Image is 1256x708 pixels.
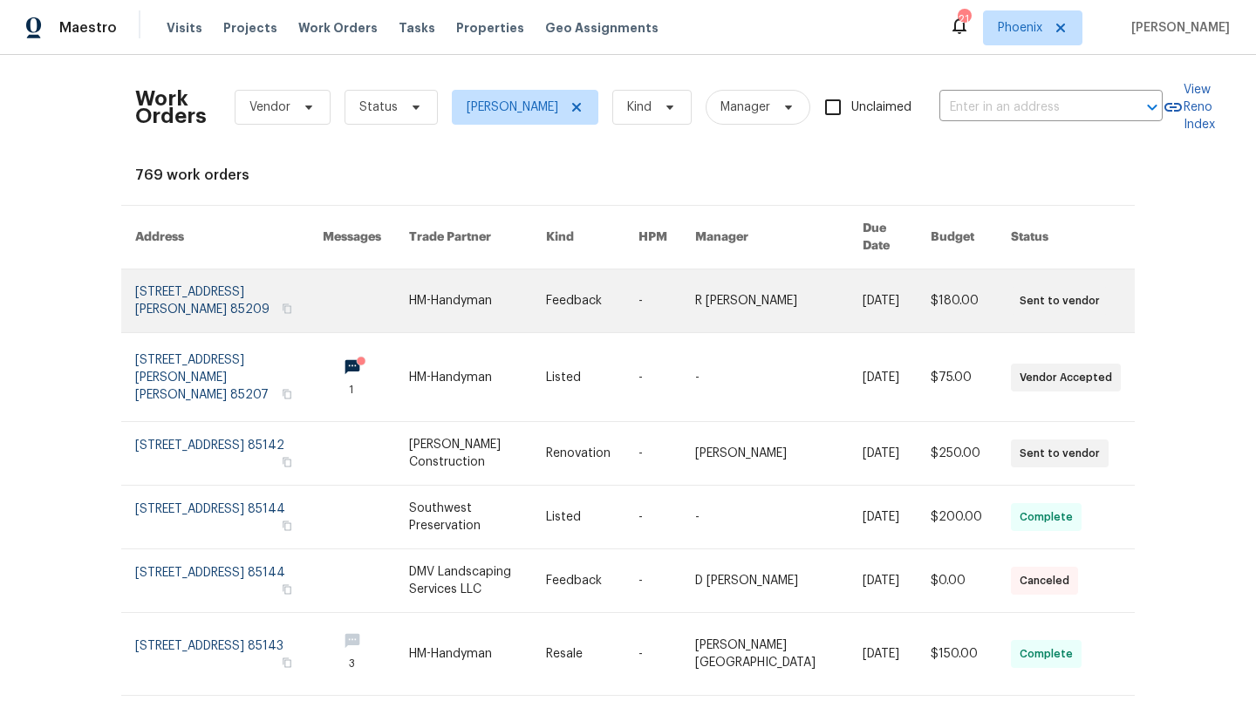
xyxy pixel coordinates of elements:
[532,486,625,549] td: Listed
[395,486,533,549] td: Southwest Preservation
[1140,95,1164,119] button: Open
[395,269,533,333] td: HM-Handyman
[958,10,970,28] div: 21
[309,206,395,269] th: Messages
[135,90,207,125] h2: Work Orders
[681,422,849,486] td: [PERSON_NAME]
[625,269,681,333] td: -
[625,422,681,486] td: -
[532,422,625,486] td: Renovation
[135,167,1121,184] div: 769 work orders
[681,486,849,549] td: -
[279,386,295,402] button: Copy Address
[395,549,533,613] td: DMV Landscaping Services LLC
[279,655,295,671] button: Copy Address
[625,333,681,422] td: -
[395,422,533,486] td: [PERSON_NAME] Construction
[395,333,533,422] td: HM-Handyman
[681,333,849,422] td: -
[625,206,681,269] th: HPM
[681,613,849,696] td: [PERSON_NAME][GEOGRAPHIC_DATA]
[279,582,295,597] button: Copy Address
[532,613,625,696] td: Resale
[720,99,770,116] span: Manager
[998,19,1042,37] span: Phoenix
[298,19,378,37] span: Work Orders
[279,518,295,534] button: Copy Address
[1163,81,1215,133] a: View Reno Index
[997,206,1135,269] th: Status
[625,613,681,696] td: -
[625,486,681,549] td: -
[249,99,290,116] span: Vendor
[456,19,524,37] span: Properties
[849,206,917,269] th: Due Date
[917,206,997,269] th: Budget
[545,19,659,37] span: Geo Assignments
[467,99,558,116] span: [PERSON_NAME]
[681,549,849,613] td: D [PERSON_NAME]
[279,454,295,470] button: Copy Address
[627,99,652,116] span: Kind
[681,269,849,333] td: R [PERSON_NAME]
[167,19,202,37] span: Visits
[532,549,625,613] td: Feedback
[395,206,533,269] th: Trade Partner
[121,206,309,269] th: Address
[223,19,277,37] span: Projects
[532,206,625,269] th: Kind
[851,99,911,117] span: Unclaimed
[399,22,435,34] span: Tasks
[532,269,625,333] td: Feedback
[625,549,681,613] td: -
[359,99,398,116] span: Status
[1124,19,1230,37] span: [PERSON_NAME]
[395,613,533,696] td: HM-Handyman
[532,333,625,422] td: Listed
[939,94,1114,121] input: Enter in an address
[681,206,849,269] th: Manager
[59,19,117,37] span: Maestro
